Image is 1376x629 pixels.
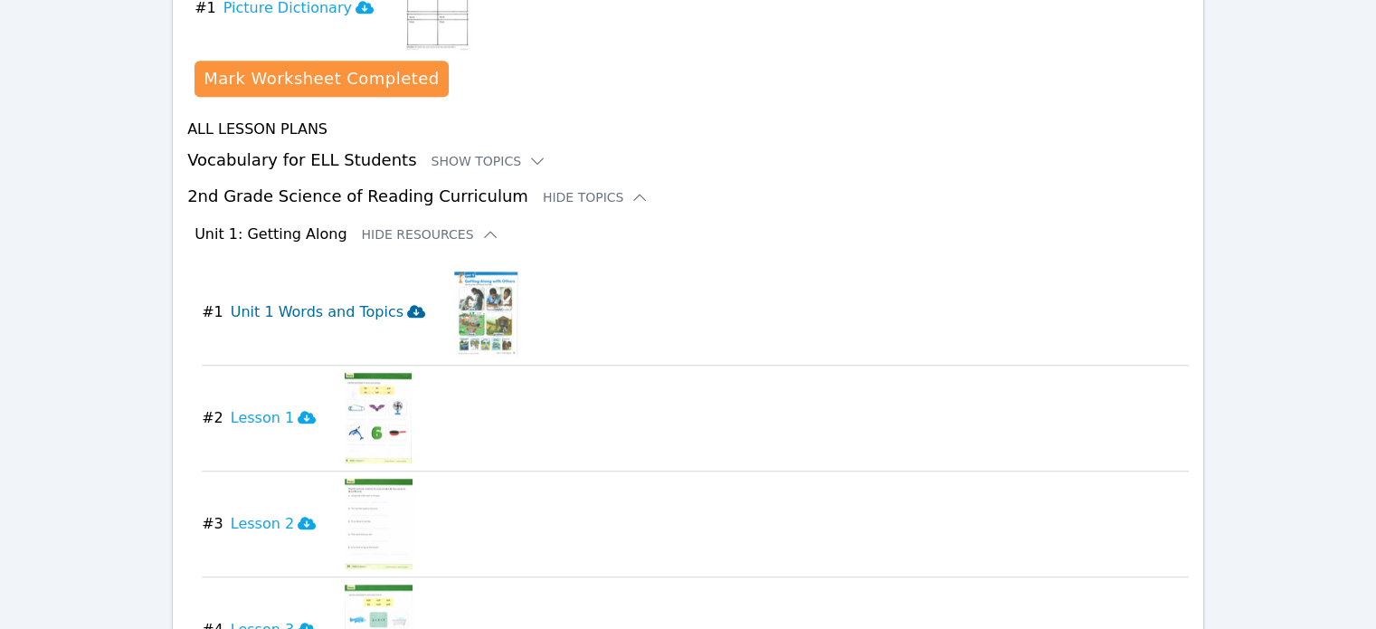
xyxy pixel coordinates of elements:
div: Mark Worksheet Completed [204,66,439,91]
img: Lesson 1 [345,373,412,463]
h3: Lesson 2 [231,513,316,535]
button: #1Unit 1 Words and Topics [202,267,440,357]
span: # 1 [202,301,223,323]
h3: Unit 1 Words and Topics [231,301,425,323]
h4: All Lesson Plans [187,119,1189,140]
button: Hide Topics [543,188,650,206]
button: Show Topics [431,152,546,170]
h3: Vocabulary for ELL Students [187,148,1189,173]
button: Hide Resources [362,225,499,243]
h3: Unit 1: Getting Along [195,224,346,245]
button: Mark Worksheet Completed [195,61,448,97]
h3: 2nd Grade Science of Reading Curriculum [187,184,1189,209]
img: Unit 1 Words and Topics [454,267,518,357]
span: # 2 [202,407,223,429]
img: Lesson 2 [345,479,413,569]
button: #3Lesson 2 [202,479,330,569]
span: # 3 [202,513,223,535]
h3: Lesson 1 [231,407,316,429]
button: #2Lesson 1 [202,373,330,463]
